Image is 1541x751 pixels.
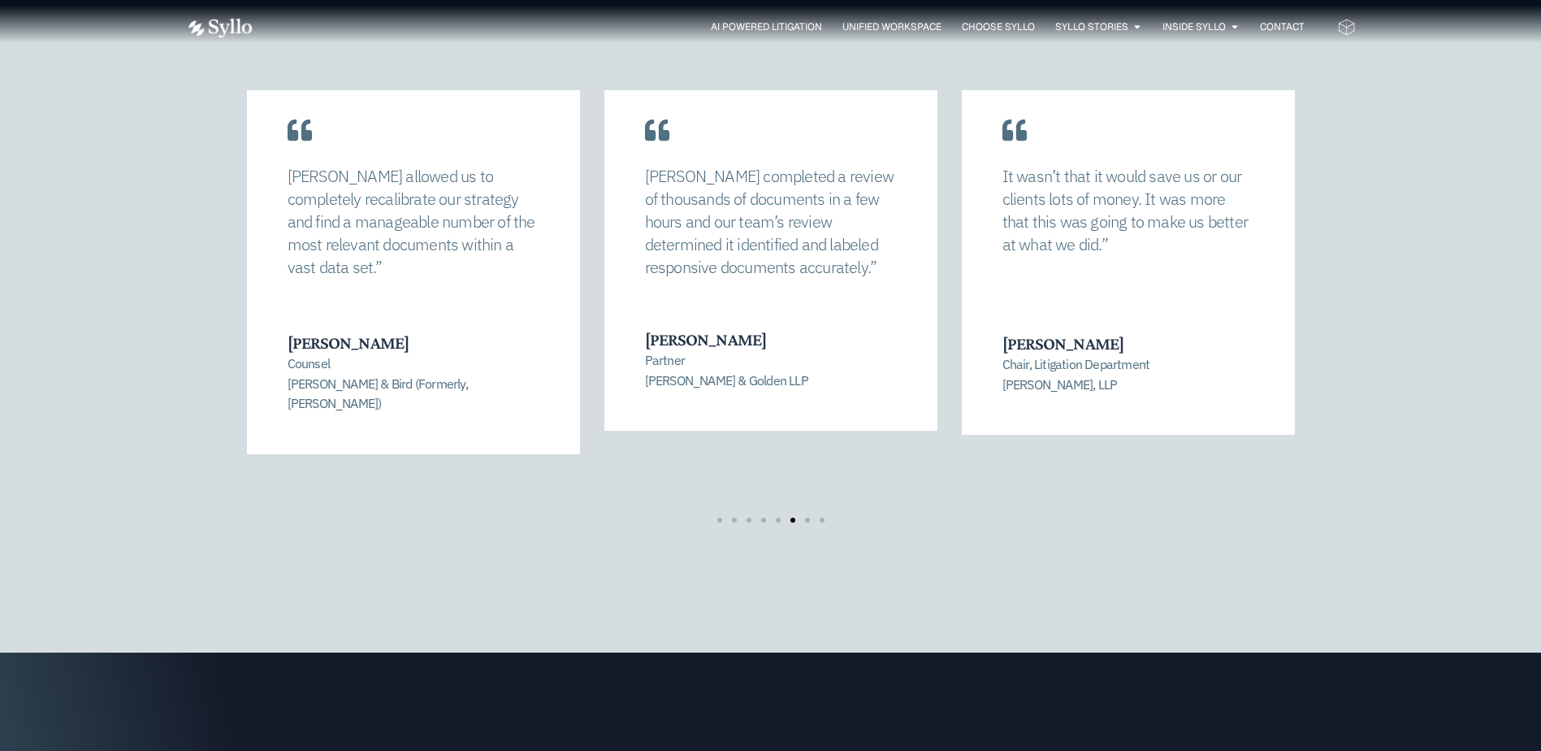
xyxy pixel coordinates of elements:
p: [PERSON_NAME] allowed us to completely recalibrate our strategy and find a manageable number of t... [288,165,539,279]
span: Go to slide 3 [747,518,751,523]
span: Go to slide 4 [761,518,766,523]
span: Go to slide 5 [776,518,781,523]
div: Carousel [247,90,1295,523]
a: Contact [1260,20,1305,34]
nav: Menu [285,20,1305,35]
p: Counsel [PERSON_NAME] & Bird (Formerly, [PERSON_NAME]) [288,354,539,414]
span: Go to slide 8 [820,518,825,523]
div: Menu Toggle [285,20,1305,35]
span: Go to slide 7 [805,518,810,523]
a: Inside Syllo [1162,20,1226,34]
h3: [PERSON_NAME] [1002,333,1253,354]
p: Partner [PERSON_NAME] & Golden LLP [645,350,895,390]
p: [PERSON_NAME] completed a review of thousands of documents in a few hours and our team’s review d... [645,165,897,279]
div: 8 / 8 [962,90,1295,477]
div: 6 / 8 [247,90,580,477]
span: Go to slide 2 [732,518,737,523]
span: Go to slide 6 [790,518,795,523]
div: 7 / 8 [604,90,937,477]
p: Chair, Litigation Department [PERSON_NAME], LLP [1002,354,1253,394]
a: Unified Workspace [842,20,941,34]
h3: [PERSON_NAME] [645,329,895,350]
a: AI Powered Litigation [711,20,822,34]
h3: [PERSON_NAME] [288,332,539,354]
img: white logo [186,18,253,38]
p: It wasn’t that it would save us or our clients lots of money. It was more that this was going to ... [1002,165,1254,256]
a: Choose Syllo [962,20,1035,34]
span: Go to slide 1 [717,518,722,523]
a: Syllo Stories [1055,20,1128,34]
